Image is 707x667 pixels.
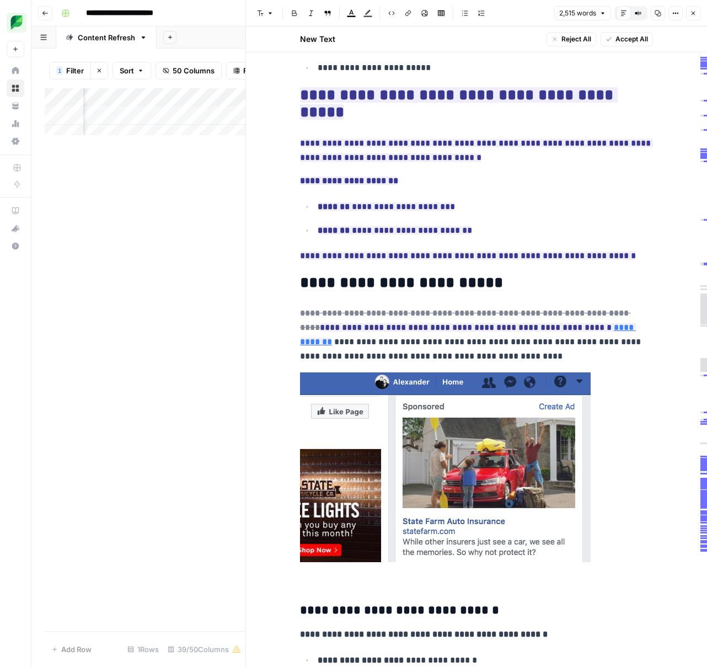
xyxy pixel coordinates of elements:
div: 1 Rows [123,641,163,658]
div: Content Refresh [78,32,135,43]
button: Freeze Columns [226,62,307,79]
span: 50 Columns [173,65,215,76]
div: 1 [56,66,63,75]
span: 2,515 words [559,8,596,18]
span: Filter [66,65,84,76]
a: AirOps Academy [7,202,24,220]
span: Add Row [61,644,92,655]
a: Usage [7,115,24,132]
h2: New Text [300,34,335,45]
button: Accept All [601,32,653,46]
button: Sort [113,62,151,79]
button: 1Filter [49,62,90,79]
button: 2,515 words [554,6,611,20]
a: Your Data [7,97,24,115]
span: 1 [58,66,61,75]
a: Content Refresh [56,26,157,49]
button: Reject All [547,32,596,46]
button: Help + Support [7,237,24,255]
button: What's new? [7,220,24,237]
span: Accept All [615,34,648,44]
button: Add Row [45,641,98,658]
span: Sort [120,65,134,76]
a: Settings [7,132,24,150]
div: 39/50 Columns [163,641,245,658]
a: Browse [7,79,24,97]
span: Reject All [561,34,591,44]
a: Home [7,62,24,79]
button: Workspace: SproutSocial [7,9,24,36]
button: 50 Columns [156,62,222,79]
img: SproutSocial Logo [7,13,26,33]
